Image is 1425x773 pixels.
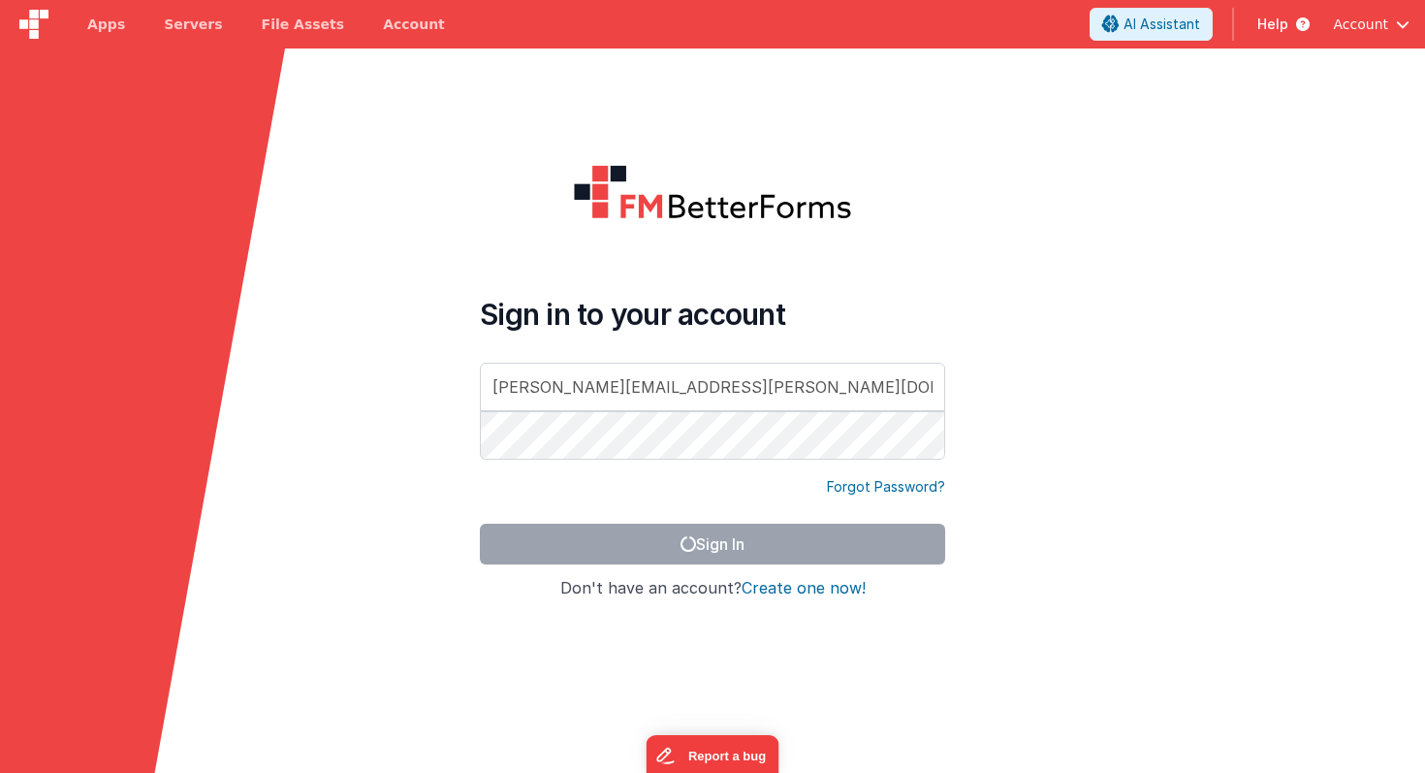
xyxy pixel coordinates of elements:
[742,580,866,597] button: Create one now!
[827,477,945,497] a: Forgot Password?
[1124,15,1200,34] span: AI Assistant
[164,15,222,34] span: Servers
[1257,15,1288,34] span: Help
[480,297,945,332] h4: Sign in to your account
[262,15,345,34] span: File Assets
[480,580,945,597] h4: Don't have an account?
[1333,15,1388,34] span: Account
[1333,15,1409,34] button: Account
[480,524,945,564] button: Sign In
[87,15,125,34] span: Apps
[1090,8,1213,41] button: AI Assistant
[480,363,945,411] input: Email Address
